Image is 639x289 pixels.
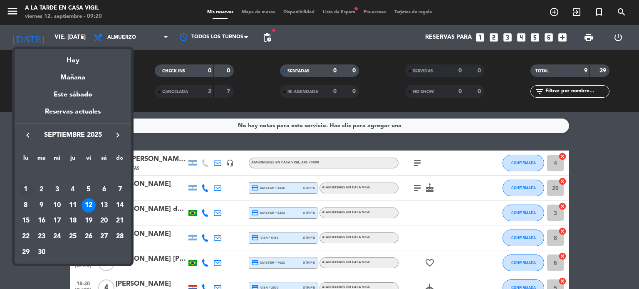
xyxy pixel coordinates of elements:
div: 25 [66,230,80,244]
span: septiembre 2025 [35,130,110,141]
i: keyboard_arrow_right [113,130,123,140]
td: 18 de septiembre de 2025 [65,213,81,229]
td: 25 de septiembre de 2025 [65,229,81,245]
div: 8 [19,198,33,212]
div: 13 [97,198,111,212]
th: sábado [97,153,112,166]
div: 3 [50,183,64,197]
th: martes [34,153,50,166]
div: 9 [35,198,49,212]
div: Mañana [15,66,131,83]
td: 8 de septiembre de 2025 [18,198,34,213]
td: 2 de septiembre de 2025 [34,182,50,198]
td: 12 de septiembre de 2025 [81,198,97,213]
td: 3 de septiembre de 2025 [49,182,65,198]
div: Este sábado [15,83,131,106]
td: 11 de septiembre de 2025 [65,198,81,213]
div: 1 [19,183,33,197]
div: 12 [82,198,96,212]
div: 5 [82,183,96,197]
td: 21 de septiembre de 2025 [112,213,128,229]
button: keyboard_arrow_right [110,130,125,141]
td: 23 de septiembre de 2025 [34,229,50,245]
div: 23 [35,230,49,244]
td: 5 de septiembre de 2025 [81,182,97,198]
td: 29 de septiembre de 2025 [18,245,34,260]
td: 26 de septiembre de 2025 [81,229,97,245]
td: 19 de septiembre de 2025 [81,213,97,229]
td: 16 de septiembre de 2025 [34,213,50,229]
td: 24 de septiembre de 2025 [49,229,65,245]
div: 29 [19,245,33,259]
td: 20 de septiembre de 2025 [97,213,112,229]
td: 4 de septiembre de 2025 [65,182,81,198]
div: 22 [19,230,33,244]
td: 1 de septiembre de 2025 [18,182,34,198]
div: Reservas actuales [15,106,131,124]
td: 28 de septiembre de 2025 [112,229,128,245]
th: domingo [112,153,128,166]
div: 30 [35,245,49,259]
div: 18 [66,214,80,228]
div: 16 [35,214,49,228]
td: 9 de septiembre de 2025 [34,198,50,213]
div: 20 [97,214,111,228]
th: viernes [81,153,97,166]
div: 24 [50,230,64,244]
div: Hoy [15,49,131,66]
td: 13 de septiembre de 2025 [97,198,112,213]
td: 10 de septiembre de 2025 [49,198,65,213]
div: 7 [113,183,127,197]
div: 28 [113,230,127,244]
div: 4 [66,183,80,197]
div: 19 [82,214,96,228]
div: 14 [113,198,127,212]
td: 14 de septiembre de 2025 [112,198,128,213]
i: keyboard_arrow_left [23,130,33,140]
div: 6 [97,183,111,197]
td: 30 de septiembre de 2025 [34,245,50,260]
div: 15 [19,214,33,228]
td: SEP. [18,166,128,182]
button: keyboard_arrow_left [20,130,35,141]
th: jueves [65,153,81,166]
div: 2 [35,183,49,197]
div: 10 [50,198,64,212]
th: lunes [18,153,34,166]
td: 17 de septiembre de 2025 [49,213,65,229]
div: 11 [66,198,80,212]
td: 7 de septiembre de 2025 [112,182,128,198]
div: 17 [50,214,64,228]
th: miércoles [49,153,65,166]
td: 15 de septiembre de 2025 [18,213,34,229]
td: 22 de septiembre de 2025 [18,229,34,245]
div: 27 [97,230,111,244]
td: 6 de septiembre de 2025 [97,182,112,198]
div: 26 [82,230,96,244]
td: 27 de septiembre de 2025 [97,229,112,245]
div: 21 [113,214,127,228]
